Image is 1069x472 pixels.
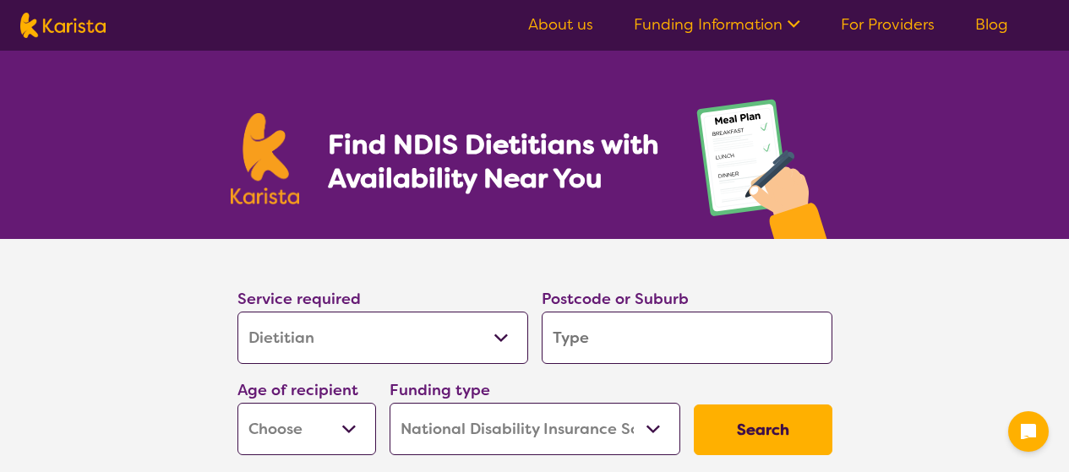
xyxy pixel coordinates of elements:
label: Postcode or Suburb [542,289,689,309]
label: Funding type [390,380,490,400]
h1: Find NDIS Dietitians with Availability Near You [328,127,662,195]
label: Age of recipient [237,380,358,400]
img: Karista logo [231,113,300,204]
label: Service required [237,289,361,309]
button: Search [694,404,832,455]
a: About us [528,14,593,35]
input: Type [542,312,832,364]
a: Funding Information [634,14,800,35]
a: Blog [975,14,1008,35]
img: dietitian [691,91,839,239]
a: For Providers [841,14,935,35]
img: Karista logo [20,13,106,38]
